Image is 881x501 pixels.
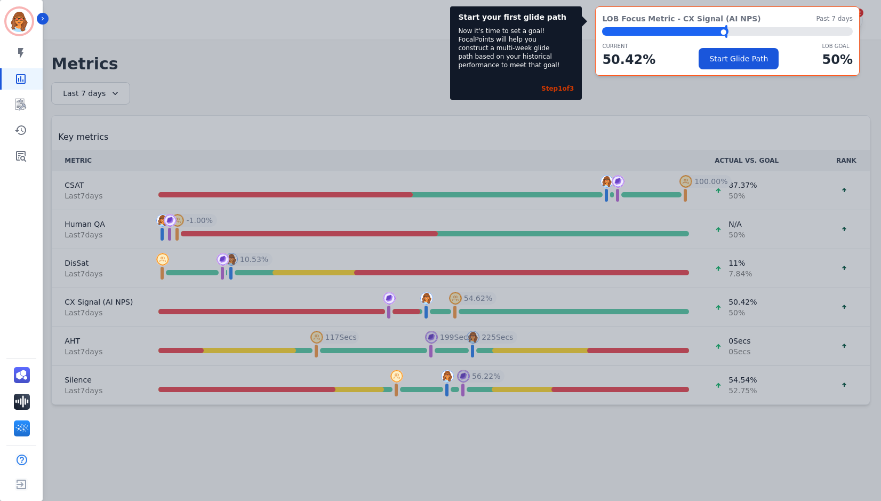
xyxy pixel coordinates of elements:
[464,293,492,304] span: 54.62 %
[602,13,760,24] span: LOB Focus Metric - CX Signal (AI NPS)
[482,332,513,343] span: 225 Secs
[816,14,853,23] span: Past 7 days
[186,215,213,226] span: -1.00 %
[541,84,574,93] div: Step 1 of 3
[240,254,268,265] span: 10.53 %
[822,42,853,50] p: LOB Goal
[440,332,471,343] span: 199 Secs
[156,253,169,266] img: profile-pic
[217,253,229,266] img: profile-pic
[458,27,564,69] div: Now it's time to set a goal! FocalPoints will help you construct a multi-week glide path based on...
[325,332,357,343] span: 117 Secs
[156,214,169,227] img: profile-pic
[699,48,779,69] button: Start Glide Path
[164,214,177,227] img: profile-pic
[822,50,853,69] p: 50 %
[420,292,433,305] img: profile-pic
[472,371,500,381] span: 56.22 %
[383,292,396,305] img: profile-pic
[458,12,574,22] div: Start your first glide path
[602,27,728,36] div: ⬤
[6,9,32,34] img: Bordered avatar
[612,175,624,188] img: profile-pic
[441,370,454,383] img: profile-pic
[390,370,403,383] img: profile-pic
[602,50,655,69] p: 50.42 %
[694,176,727,187] span: 100.00 %
[602,42,655,50] p: CURRENT
[600,175,613,188] img: profile-pic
